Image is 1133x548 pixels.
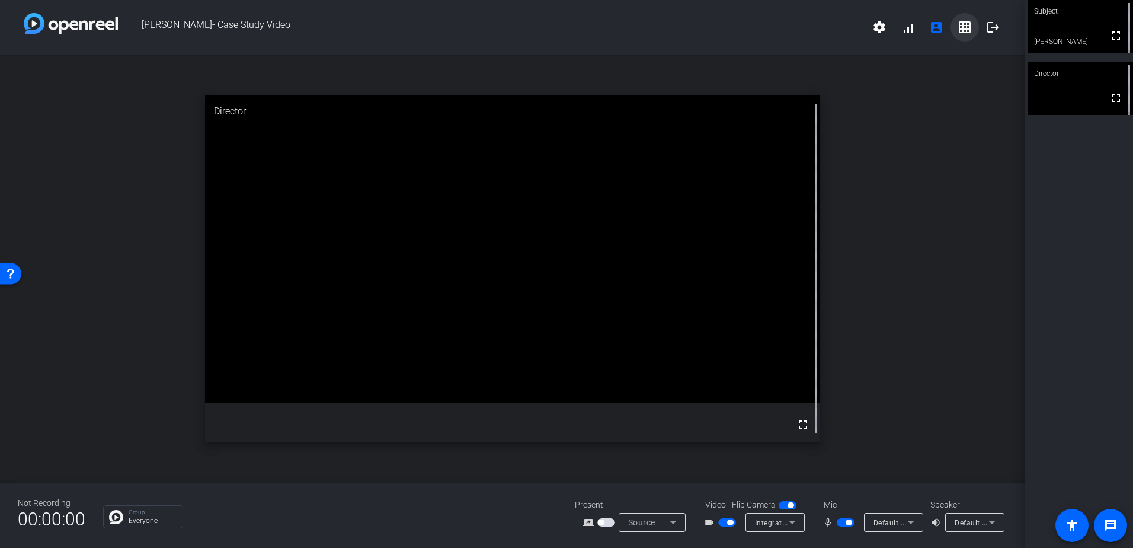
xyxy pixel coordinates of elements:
span: 00:00:00 [18,505,85,534]
mat-icon: volume_up [930,515,945,530]
span: [PERSON_NAME]- Case Study Video [118,13,865,42]
button: signal_cellular_alt [894,13,922,42]
mat-icon: fullscreen [1109,28,1123,43]
mat-icon: fullscreen [1109,91,1123,105]
mat-icon: grid_on [958,20,972,34]
span: Source [628,518,655,527]
mat-icon: videocam_outline [704,515,718,530]
span: Flip Camera [732,499,776,511]
div: Speaker [930,499,1001,511]
mat-icon: screen_share_outline [583,515,597,530]
mat-icon: fullscreen [796,418,810,432]
div: Mic [812,499,930,511]
img: white-gradient.svg [24,13,118,34]
mat-icon: accessibility [1065,518,1079,533]
div: Director [1028,62,1133,85]
p: Everyone [129,517,177,524]
span: Integrated Webcam (0c45:6738) [755,518,868,527]
p: Group [129,509,177,515]
img: Chat Icon [109,510,123,524]
div: Present [575,499,693,511]
mat-icon: mic_none [822,515,837,530]
mat-icon: settings [872,20,886,34]
span: Video [705,499,726,511]
div: Director [205,95,820,128]
mat-icon: logout [986,20,1000,34]
mat-icon: message [1103,518,1118,533]
div: Not Recording [18,497,85,509]
span: Default - Headset Microphone (Plantronics Blackwire 3220 Series) [873,518,1102,527]
mat-icon: account_box [929,20,943,34]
